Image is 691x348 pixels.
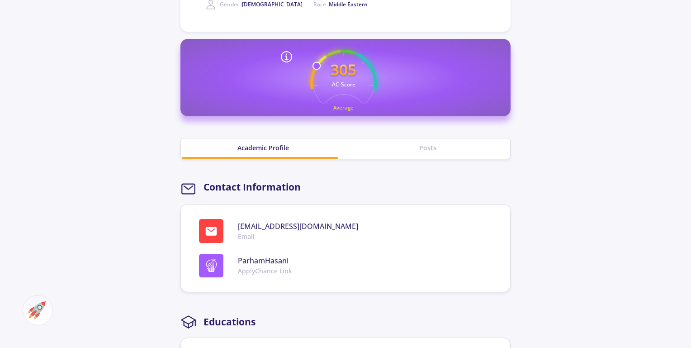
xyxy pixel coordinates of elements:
[204,181,301,193] h2: Contact Information
[242,0,303,8] span: [DEMOGRAPHIC_DATA]
[345,143,510,153] div: Posts
[329,0,368,8] span: Middle Eastern
[238,266,292,276] span: ApplyChance Link
[238,221,358,232] span: [EMAIL_ADDRESS][DOMAIN_NAME]
[333,105,354,111] text: Average
[238,255,292,266] span: ParhamHasani
[331,59,356,80] text: 305
[204,316,256,328] h2: Educations
[220,0,303,8] span: Gender :
[331,81,355,88] text: AC-Score
[238,232,358,241] span: Email
[28,301,46,319] img: ac-market
[181,143,345,153] div: Academic Profile
[313,0,368,8] span: Race :
[205,259,218,272] img: logo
